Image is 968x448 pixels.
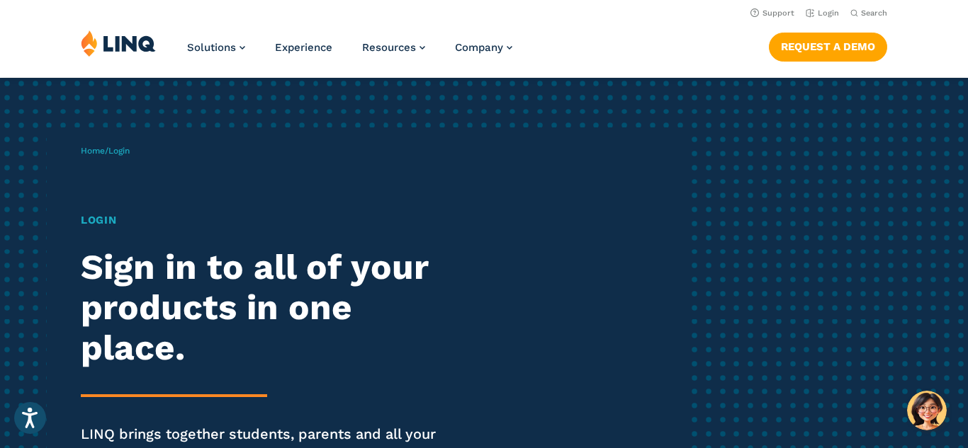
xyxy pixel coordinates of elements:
[81,146,130,156] span: /
[362,41,416,54] span: Resources
[187,41,236,54] span: Solutions
[769,30,887,61] nav: Button Navigation
[81,146,105,156] a: Home
[455,41,503,54] span: Company
[187,30,512,76] nav: Primary Navigation
[362,41,425,54] a: Resources
[455,41,512,54] a: Company
[861,8,887,18] span: Search
[907,391,947,430] button: Hello, have a question? Let’s chat.
[806,8,839,18] a: Login
[81,30,156,57] img: LINQ | K‑12 Software
[850,8,887,18] button: Open Search Bar
[187,41,245,54] a: Solutions
[81,212,454,229] h1: Login
[769,33,887,61] a: Request a Demo
[750,8,794,18] a: Support
[108,146,130,156] span: Login
[81,247,454,367] h2: Sign in to all of your products in one place.
[275,41,332,54] a: Experience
